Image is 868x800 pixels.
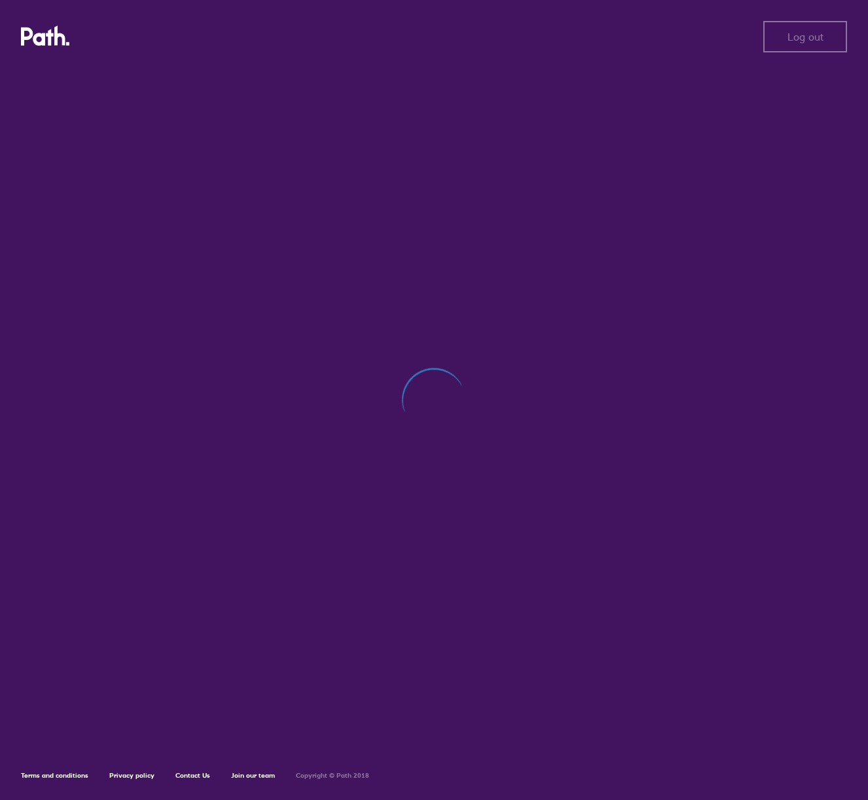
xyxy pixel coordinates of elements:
[21,771,88,780] a: Terms and conditions
[296,772,369,780] h6: Copyright © Path 2018
[231,771,275,780] a: Join our team
[109,771,154,780] a: Privacy policy
[763,21,847,52] button: Log out
[787,31,823,43] span: Log out
[175,771,210,780] a: Contact Us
